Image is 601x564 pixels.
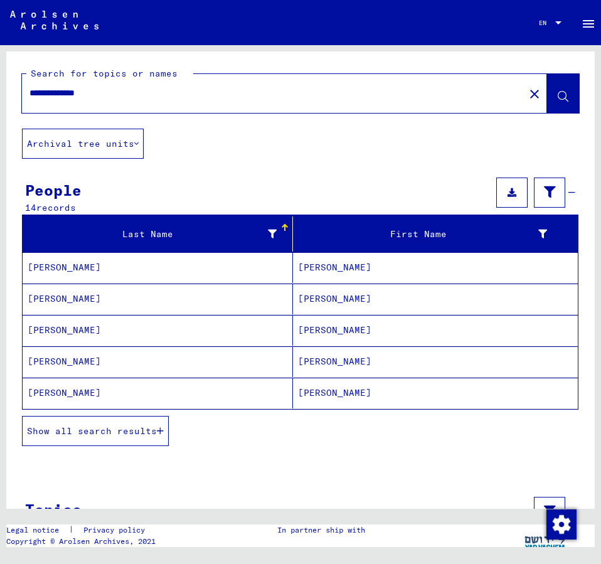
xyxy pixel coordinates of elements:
[23,346,293,377] mat-cell: [PERSON_NAME]
[539,19,553,26] span: EN
[527,87,542,102] mat-icon: close
[6,536,160,547] p: Copyright © Arolsen Archives, 2021
[23,378,293,408] mat-cell: [PERSON_NAME]
[293,378,578,408] mat-cell: [PERSON_NAME]
[23,252,293,283] mat-cell: [PERSON_NAME]
[25,202,36,213] span: 14
[293,216,578,252] mat-header-cell: First Name
[581,16,596,31] mat-icon: Side nav toggle icon
[25,498,82,521] div: Topics
[293,315,578,346] mat-cell: [PERSON_NAME]
[22,129,144,159] button: Archival tree units
[293,346,578,377] mat-cell: [PERSON_NAME]
[10,11,98,29] img: Arolsen_neg.svg
[31,68,178,79] mat-label: Search for topics or names
[28,228,277,241] div: Last Name
[298,228,547,241] div: First Name
[25,179,82,201] div: People
[23,315,293,346] mat-cell: [PERSON_NAME]
[293,284,578,314] mat-cell: [PERSON_NAME]
[27,425,157,437] span: Show all search results
[73,524,160,536] a: Privacy policy
[36,202,76,213] span: records
[522,81,547,106] button: Clear
[546,509,576,539] div: Change consent
[277,524,365,536] p: In partner ship with
[23,216,293,252] mat-header-cell: Last Name
[298,224,563,244] div: First Name
[28,224,292,244] div: Last Name
[546,509,577,540] img: Change consent
[522,524,569,556] img: yv_logo.png
[23,284,293,314] mat-cell: [PERSON_NAME]
[6,524,69,536] a: Legal notice
[576,10,601,35] button: Toggle sidenav
[6,524,160,536] div: |
[22,416,169,446] button: Show all search results
[293,252,578,283] mat-cell: [PERSON_NAME]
